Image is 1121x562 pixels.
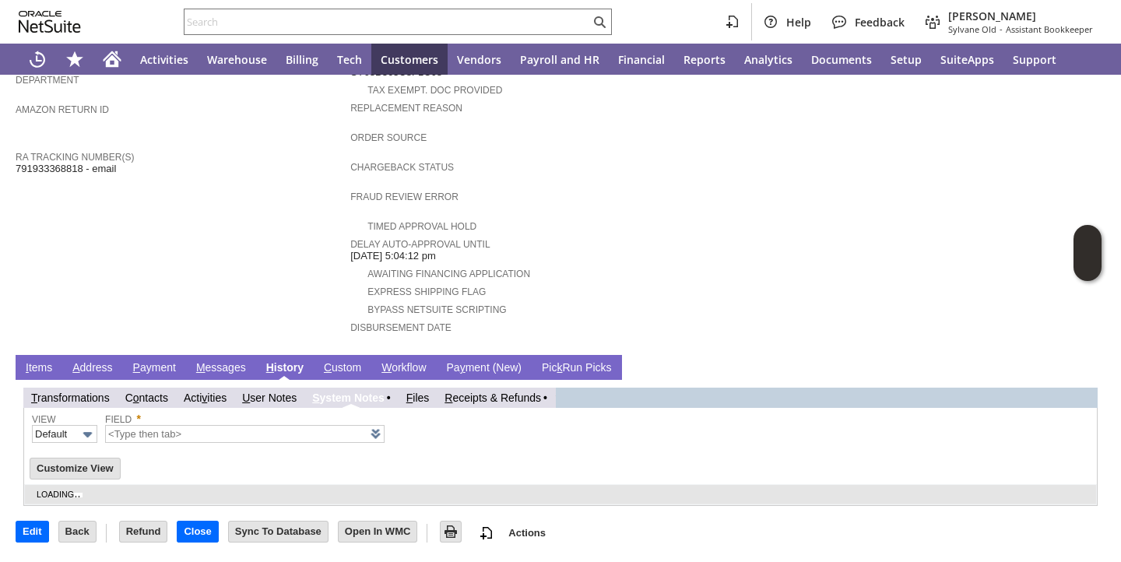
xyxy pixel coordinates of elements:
[105,414,132,425] a: Field
[457,52,501,67] span: Vendors
[125,392,168,404] a: Contacts
[320,361,365,376] a: Custom
[371,44,448,75] a: Customers
[445,392,541,404] a: Receipts & Refunds
[1000,23,1003,35] span: -
[735,44,802,75] a: Analytics
[286,52,318,67] span: Billing
[22,361,56,376] a: Items
[350,162,454,173] a: Chargeback Status
[441,522,460,541] img: Print
[441,522,461,542] input: Print
[448,44,511,75] a: Vendors
[1077,358,1096,377] a: Unrolled view on
[443,361,525,376] a: Payment (New)
[855,15,905,30] span: Feedback
[56,44,93,75] div: Shortcuts
[229,522,328,542] input: Sync To Database
[93,44,131,75] a: Home
[940,52,994,67] span: SuiteApps
[538,361,615,376] a: PickRun Picks
[103,50,121,68] svg: Home
[105,425,385,443] input: <Type then tab>
[25,485,1096,504] td: Loading
[196,361,206,374] span: M
[120,522,167,542] input: Refund
[72,361,79,374] span: A
[133,361,140,374] span: P
[406,392,413,404] span: F
[177,522,217,542] input: Close
[381,52,438,67] span: Customers
[207,52,267,67] span: Warehouse
[312,392,319,404] span: S
[948,9,1093,23] span: [PERSON_NAME]
[367,304,506,315] a: Bypass NetSuite Scripting
[460,361,466,374] span: y
[133,392,139,404] span: o
[59,522,96,542] input: Back
[328,44,371,75] a: Tech
[65,50,84,68] svg: Shortcuts
[184,12,590,31] input: Search
[31,392,37,404] span: T
[242,392,297,404] a: User Notes
[618,52,665,67] span: Financial
[350,250,436,262] span: [DATE] 5:04:12 pm
[339,522,417,542] input: Open In WMC
[811,52,872,67] span: Documents
[79,426,97,444] img: More Options
[337,52,362,67] span: Tech
[266,361,274,374] span: H
[19,11,81,33] svg: logo
[350,322,452,333] a: Disbursement Date
[69,361,116,376] a: Address
[381,361,392,374] span: W
[350,191,459,202] a: Fraud Review Error
[16,152,134,163] a: RA Tracking Number(s)
[445,392,452,404] span: R
[683,52,726,67] span: Reports
[674,44,735,75] a: Reports
[350,132,427,143] a: Order Source
[28,50,47,68] svg: Recent Records
[19,44,56,75] a: Recent Records
[881,44,931,75] a: Setup
[367,221,476,232] a: Timed Approval Hold
[1013,52,1056,67] span: Support
[32,414,56,425] a: View
[1074,225,1102,281] iframe: Click here to launch Oracle Guided Learning Help Panel
[802,44,881,75] a: Documents
[1074,254,1102,282] span: Oracle Guided Learning Widget. To move around, please hold and drag
[26,361,29,374] span: I
[129,361,180,376] a: Payment
[324,361,332,374] span: C
[511,44,609,75] a: Payroll and HR
[367,85,502,96] a: Tax Exempt. Doc Provided
[16,163,116,175] span: 791933368818 - email
[891,52,922,67] span: Setup
[31,392,110,404] a: Transformations
[262,361,307,376] a: History
[520,52,599,67] span: Payroll and HR
[367,269,530,279] a: Awaiting Financing Application
[350,103,462,114] a: Replacement reason
[32,425,97,443] input: Default
[312,392,385,404] a: System Notes
[350,239,490,250] a: Delay Auto-Approval Until
[367,286,486,297] a: Express Shipping Flag
[16,75,79,86] a: Department
[16,522,48,542] input: Edit
[590,12,609,31] svg: Search
[557,361,562,374] span: k
[192,361,250,376] a: Messages
[16,104,109,115] a: Amazon Return ID
[1006,23,1093,35] span: Assistant Bookkeeper
[786,15,811,30] span: Help
[198,44,276,75] a: Warehouse
[406,392,430,404] a: Files
[1003,44,1066,75] a: Support
[931,44,1003,75] a: SuiteApps
[948,23,996,35] span: Sylvane Old
[609,44,674,75] a: Financial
